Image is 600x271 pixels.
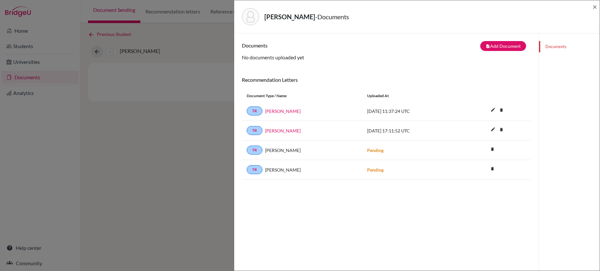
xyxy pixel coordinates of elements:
[265,108,301,114] a: [PERSON_NAME]
[367,128,410,133] span: [DATE] 17:11:52 UTC
[247,106,262,115] a: TR
[315,13,349,21] span: - Documents
[247,146,262,155] a: TR
[265,166,301,173] span: [PERSON_NAME]
[367,148,384,153] strong: Pending
[488,165,497,174] a: delete
[367,108,410,114] span: [DATE] 11:37:24 UTC
[488,106,499,115] button: edit
[497,125,506,134] i: delete
[265,147,301,154] span: [PERSON_NAME]
[488,164,497,174] i: delete
[488,125,499,135] button: edit
[242,93,362,99] div: Document Type / Name
[488,105,498,115] i: edit
[264,13,315,21] strong: [PERSON_NAME]
[486,44,490,48] i: note_add
[497,126,506,134] a: delete
[488,144,497,154] i: delete
[480,41,526,51] button: note_addAdd Document
[488,145,497,154] a: delete
[362,93,459,99] div: Uploaded at
[488,124,498,134] i: edit
[242,42,386,48] h6: Documents
[247,126,262,135] a: TR
[242,77,531,83] h6: Recommendation Letters
[593,2,597,11] span: ×
[497,106,506,115] a: delete
[497,105,506,115] i: delete
[539,41,600,52] a: Documents
[265,127,301,134] a: [PERSON_NAME]
[367,167,384,173] strong: Pending
[593,3,597,11] button: Close
[242,41,531,61] div: No documents uploaded yet
[247,165,262,174] a: TR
